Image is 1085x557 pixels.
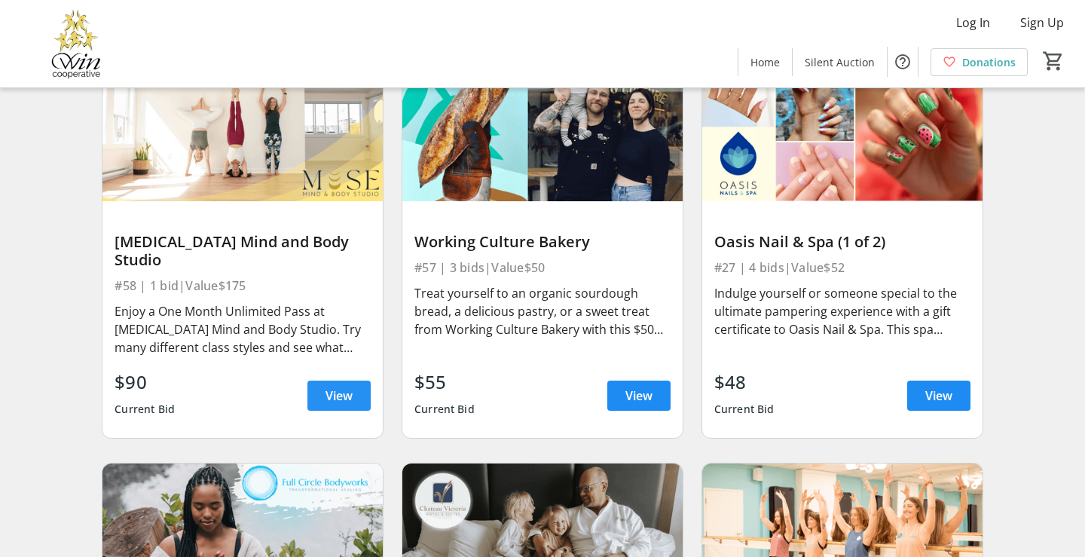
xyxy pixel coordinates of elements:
a: Silent Auction [793,48,887,76]
img: Oasis Nail & Spa (1 of 2) [702,44,983,201]
button: Help [888,47,918,77]
div: $55 [414,369,475,396]
span: Silent Auction [805,54,875,70]
div: $48 [714,369,775,396]
div: $90 [115,369,175,396]
div: Indulge yourself or someone special to the ultimate pampering experience with a gift certificate ... [714,284,970,338]
div: Current Bid [115,396,175,423]
div: [MEDICAL_DATA] Mind and Body Studio [115,233,371,269]
div: Treat yourself to an organic sourdough bread, a delicious pastry, or a sweet treat from Working C... [414,284,671,338]
img: Working Culture Bakery [402,44,683,201]
div: #57 | 3 bids | Value $50 [414,257,671,278]
img: MUSE Mind and Body Studio [102,44,383,201]
div: Enjoy a One Month Unlimited Pass at [MEDICAL_DATA] Mind and Body Studio. Try many different class... [115,302,371,357]
a: View [907,381,970,411]
span: View [325,387,353,405]
span: View [625,387,653,405]
button: Sign Up [1008,11,1076,35]
a: Donations [931,48,1028,76]
span: Donations [962,54,1016,70]
a: View [607,381,671,411]
div: #27 | 4 bids | Value $52 [714,257,970,278]
a: View [307,381,371,411]
div: Oasis Nail & Spa (1 of 2) [714,233,970,251]
div: Current Bid [414,396,475,423]
a: Home [738,48,792,76]
span: View [925,387,952,405]
span: Sign Up [1020,14,1064,32]
span: Log In [956,14,990,32]
img: Victoria Women In Need Community Cooperative's Logo [9,6,143,81]
div: Current Bid [714,396,775,423]
button: Log In [944,11,1002,35]
button: Cart [1040,47,1067,75]
div: #58 | 1 bid | Value $175 [115,275,371,296]
div: Working Culture Bakery [414,233,671,251]
span: Home [750,54,780,70]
